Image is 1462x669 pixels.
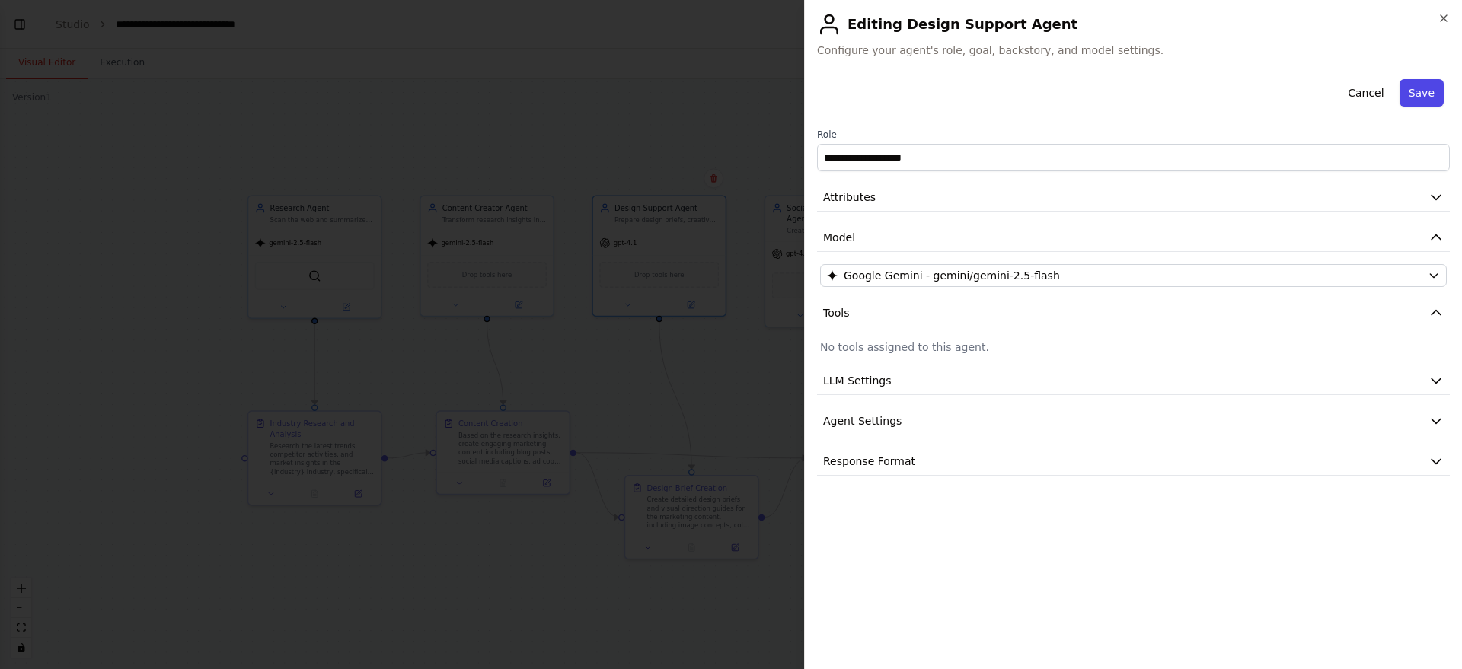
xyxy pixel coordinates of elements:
button: Agent Settings [817,407,1450,435]
button: LLM Settings [817,367,1450,395]
span: Agent Settings [823,413,902,428]
span: Attributes [823,190,876,205]
button: Tools [817,299,1450,327]
button: Response Format [817,448,1450,476]
button: Attributes [817,183,1450,212]
span: Response Format [823,454,915,469]
span: Configure your agent's role, goal, backstory, and model settings. [817,43,1450,58]
span: Model [823,230,855,245]
span: LLM Settings [823,373,892,388]
button: Model [817,224,1450,252]
h2: Editing Design Support Agent [817,12,1450,37]
button: Save [1400,79,1444,107]
button: Cancel [1339,79,1393,107]
p: No tools assigned to this agent. [820,339,1447,355]
button: Google Gemini - gemini/gemini-2.5-flash [820,264,1447,287]
span: Tools [823,305,850,320]
label: Role [817,129,1450,141]
span: Google Gemini - gemini/gemini-2.5-flash [844,268,1060,283]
